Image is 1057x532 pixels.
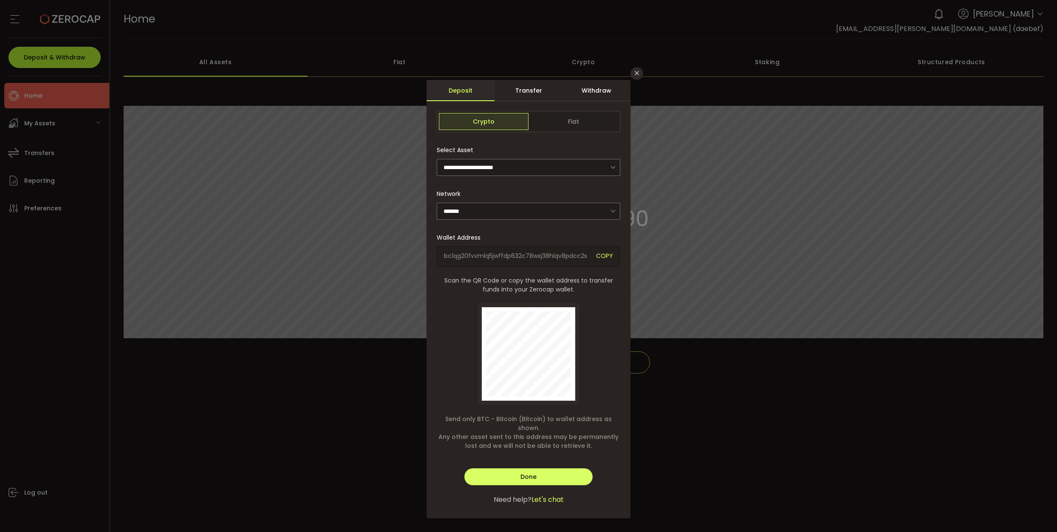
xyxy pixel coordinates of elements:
[427,80,630,518] div: dialog
[1015,491,1057,532] iframe: Chat Widget
[531,495,564,505] span: Let's chat
[437,415,620,433] span: Send only BTC - Bitcoin (Bitcoin) to wallet address as shown.
[495,80,562,101] div: Transfer
[520,473,537,481] span: Done
[596,252,613,261] span: COPY
[437,233,486,242] label: Wallet Address
[528,113,618,130] span: Fiat
[562,80,630,101] div: Withdraw
[444,252,590,261] span: bc1qg20fvvmlq5jwffdp632c78wxj38hlqv8pdcc2s
[494,495,531,505] span: Need help?
[437,276,620,294] span: Scan the QR Code or copy the wallet address to transfer funds into your Zerocap wallet.
[630,67,643,80] button: Close
[437,190,466,198] label: Network
[437,433,620,450] span: Any other asset sent to this address may be permanently lost and we will not be able to retrieve it.
[464,468,593,485] button: Done
[427,80,495,101] div: Deposit
[437,146,478,154] label: Select Asset
[439,113,528,130] span: Crypto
